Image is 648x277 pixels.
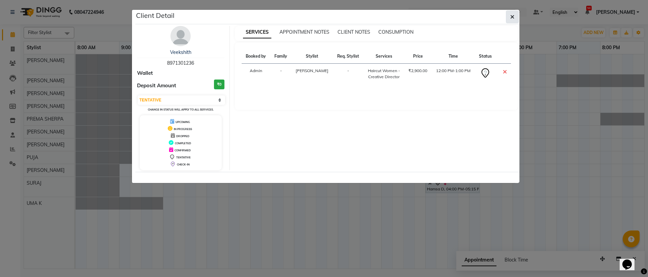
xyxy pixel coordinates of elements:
[337,29,370,35] span: CLIENT NOTES
[242,49,270,64] th: Booked by
[170,49,191,55] a: Veekshith
[170,26,191,46] img: avatar
[296,68,328,73] span: [PERSON_NAME]
[432,49,475,64] th: Time
[279,29,329,35] span: APPOINTMENT NOTES
[270,49,292,64] th: Family
[137,69,153,77] span: Wallet
[475,49,496,64] th: Status
[177,163,190,166] span: CHECK-IN
[243,26,271,38] span: SERVICES
[333,64,363,84] td: -
[176,156,191,159] span: TENTATIVE
[136,10,174,21] h5: Client Detail
[176,134,189,138] span: DROPPED
[367,68,400,80] div: Haircut Women - Creative Director
[378,29,413,35] span: CONSUMPTION
[214,80,224,89] h3: ₹0
[174,149,191,152] span: CONFIRMED
[270,64,292,84] td: -
[404,49,432,64] th: Price
[148,108,214,111] small: Change in status will apply to all services.
[333,49,363,64] th: Req. Stylist
[174,127,192,131] span: IN PROGRESS
[291,49,333,64] th: Stylist
[175,142,191,145] span: COMPLETED
[167,60,194,66] span: 8971301236
[408,68,428,74] div: ₹2,900.00
[137,82,176,90] span: Deposit Amount
[363,49,404,64] th: Services
[432,64,475,84] td: 12:00 PM-1:00 PM
[620,250,641,270] iframe: chat widget
[175,120,190,124] span: UPCOMING
[242,64,270,84] td: Admin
